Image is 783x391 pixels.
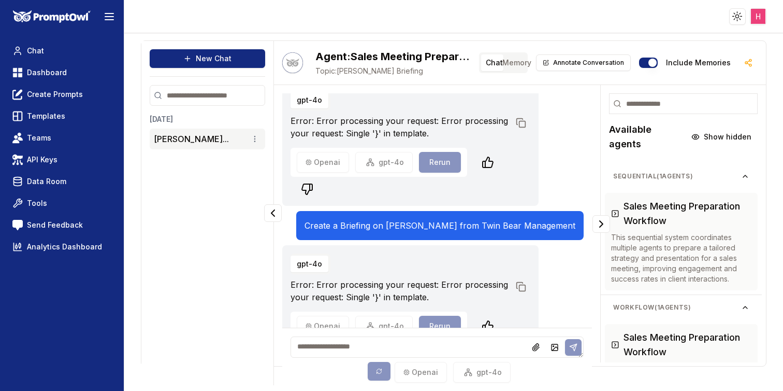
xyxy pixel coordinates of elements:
p: Error: Error processing your request: Error processing your request: Single '}' in template. [291,115,510,139]
span: Templates [27,111,65,121]
a: Tools [8,194,115,213]
h3: [DATE] [150,114,265,124]
button: sequential(1agents) [605,168,758,185]
label: Include memories in the messages below [666,59,731,66]
span: sequential ( 1 agents) [613,172,741,180]
p: This sequential system coordinates multiple agents to prepare a tailored strategy and presentatio... [611,232,751,284]
button: Collapse panel [264,204,282,222]
span: Analytics Dashboard [27,242,102,252]
span: Dashboard [27,67,67,78]
span: Data Room [27,176,66,187]
h2: Sales Meeting Preparation Workflow [315,49,471,64]
button: Talk with Hootie [282,52,303,73]
a: Teams [8,129,115,147]
a: Create Prompts [8,85,115,104]
span: workflow ( 1 agents) [613,303,741,312]
button: Include memories in the messages below [639,58,658,68]
h2: Available agents [609,122,685,151]
img: ACg8ocJJXoBNX9W-FjmgwSseULRJykJmqCZYzqgfQpEi3YodQgNtRg=s96-c [751,9,766,24]
span: Show hidden [704,132,751,142]
a: Analytics Dashboard [8,238,115,256]
a: Data Room [8,172,115,191]
a: Templates [8,107,115,125]
h3: Sales Meeting Preparation Workflow [624,330,751,359]
p: Create a Briefing on [PERSON_NAME] from Twin Bear Management [304,219,575,232]
img: Bot [282,52,303,73]
span: Create Prompts [27,89,83,100]
a: API Keys [8,150,115,169]
button: workflow(1agents) [605,299,758,316]
span: Send Feedback [27,220,83,230]
a: Send Feedback [8,216,115,234]
span: API Keys [27,155,57,165]
span: Chat [486,58,503,68]
span: Chat [27,46,44,56]
a: Dashboard [8,63,115,82]
p: Error: Error processing your request: Error processing your request: Single '}' in template. [291,278,510,303]
span: Tools [27,198,47,208]
button: Conversation options [249,133,261,145]
button: Annotate Conversation [536,54,631,71]
span: Memory [502,58,531,68]
img: feedback [12,220,23,230]
button: gpt-4o [291,92,328,108]
button: Show hidden [685,129,758,145]
button: Collapse panel [592,215,610,233]
button: gpt-4o [291,256,328,272]
span: Teams [27,133,51,143]
a: Chat [8,41,115,60]
button: [PERSON_NAME]... [154,133,229,145]
span: Tiffany Clark Briefing [315,66,471,76]
h3: Sales Meeting Preparation Workflow [624,199,751,228]
button: New Chat [150,49,265,68]
img: PromptOwl [13,10,91,23]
